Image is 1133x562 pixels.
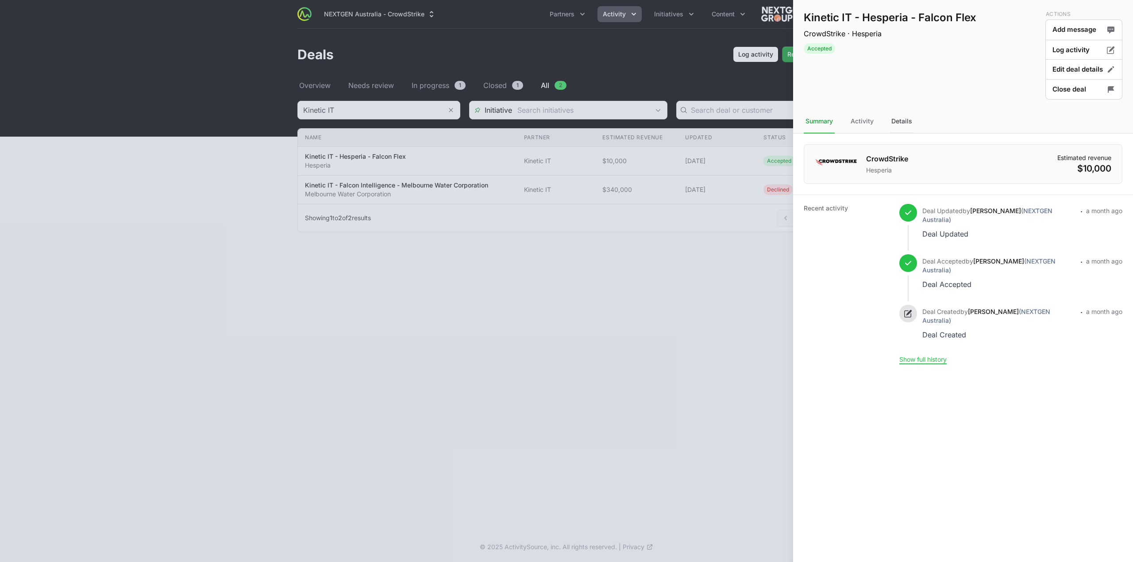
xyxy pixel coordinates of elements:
[890,110,914,134] div: Details
[922,257,966,265] span: Deal Accepted
[1086,207,1122,214] time: a month ago
[1057,162,1111,175] dd: $10,000
[922,278,1077,291] div: Deal Accepted
[1046,11,1122,18] p: Actions
[793,110,1133,134] nav: Tabs
[804,110,835,134] div: Summary
[804,204,889,364] dt: Recent activity
[1080,206,1083,240] span: ·
[922,307,1077,325] p: by
[1080,256,1083,291] span: ·
[1045,79,1122,100] button: Close deal
[815,153,857,171] img: CrowdStrike
[866,153,908,164] h1: CrowdStrike
[922,207,1052,223] a: [PERSON_NAME](NEXTGEN Australia)
[1057,153,1111,162] dt: Estimated revenue
[1045,40,1122,61] button: Log activity
[1086,257,1122,265] time: a month ago
[922,257,1056,274] a: [PERSON_NAME](NEXTGEN Australia)
[1045,59,1122,80] button: Edit deal details
[922,329,1077,341] div: Deal Created
[899,204,1122,355] ul: Activity history timeline
[1045,19,1122,40] button: Add message
[804,28,976,39] p: CrowdStrike · Hesperia
[922,206,1077,224] p: by
[1045,11,1122,99] div: Deal actions
[899,356,947,363] button: Show full history
[922,257,1077,275] p: by
[922,308,960,315] span: Deal Created
[866,166,908,175] p: Hesperia
[922,308,1050,324] a: [PERSON_NAME](NEXTGEN Australia)
[1080,306,1083,341] span: ·
[804,11,976,25] h1: Kinetic IT - Hesperia - Falcon Flex
[1086,308,1122,315] time: a month ago
[849,110,875,134] div: Activity
[922,228,1077,240] div: Deal Updated
[922,207,963,214] span: Deal Updated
